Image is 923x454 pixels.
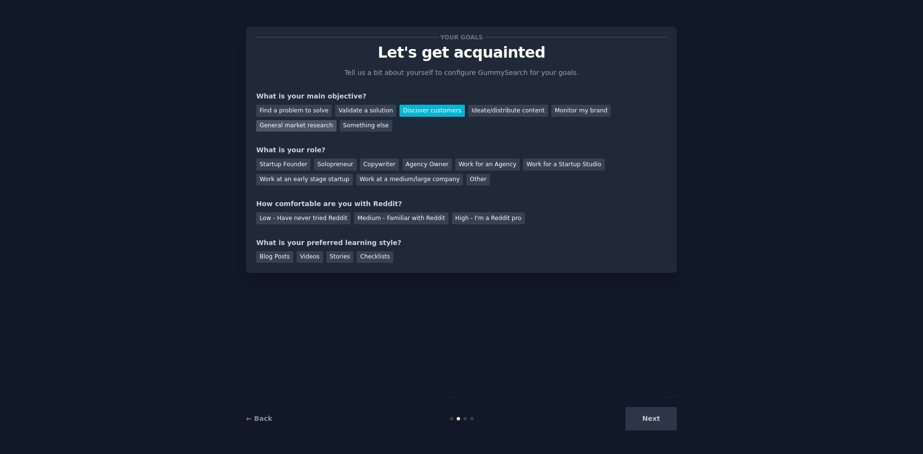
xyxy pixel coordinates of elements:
div: Something else [340,120,392,132]
div: Stories [326,251,353,263]
div: Agency Owner [402,159,452,171]
p: Let's get acquainted [256,44,667,61]
div: Blog Posts [256,251,293,263]
div: How comfortable are you with Reddit? [256,199,667,209]
div: Solopreneur [314,159,356,171]
div: Medium - Familiar with Reddit [354,212,448,224]
div: Work at a medium/large company [356,174,463,186]
div: Work for a Startup Studio [523,159,604,171]
div: Other [466,174,490,186]
div: Startup Founder [256,159,311,171]
span: Your goals [438,32,485,42]
div: What is your main objective? [256,91,667,101]
div: Discover customers [399,105,464,117]
div: General market research [256,120,337,132]
div: High - I'm a Reddit pro [452,212,525,224]
p: Tell us a bit about yourself to configure GummySearch for your goals. [340,68,583,78]
div: What is your preferred learning style? [256,238,667,248]
div: Work at an early stage startup [256,174,353,186]
div: Validate a solution [335,105,396,117]
div: Checklists [357,251,393,263]
div: Low - Have never tried Reddit [256,212,350,224]
div: Monitor my brand [551,105,611,117]
div: Videos [297,251,323,263]
div: Work for an Agency [455,159,520,171]
div: Find a problem to solve [256,105,332,117]
div: Copywriter [360,159,399,171]
div: Ideate/distribute content [468,105,548,117]
a: ← Back [246,415,272,422]
div: What is your role? [256,145,667,155]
